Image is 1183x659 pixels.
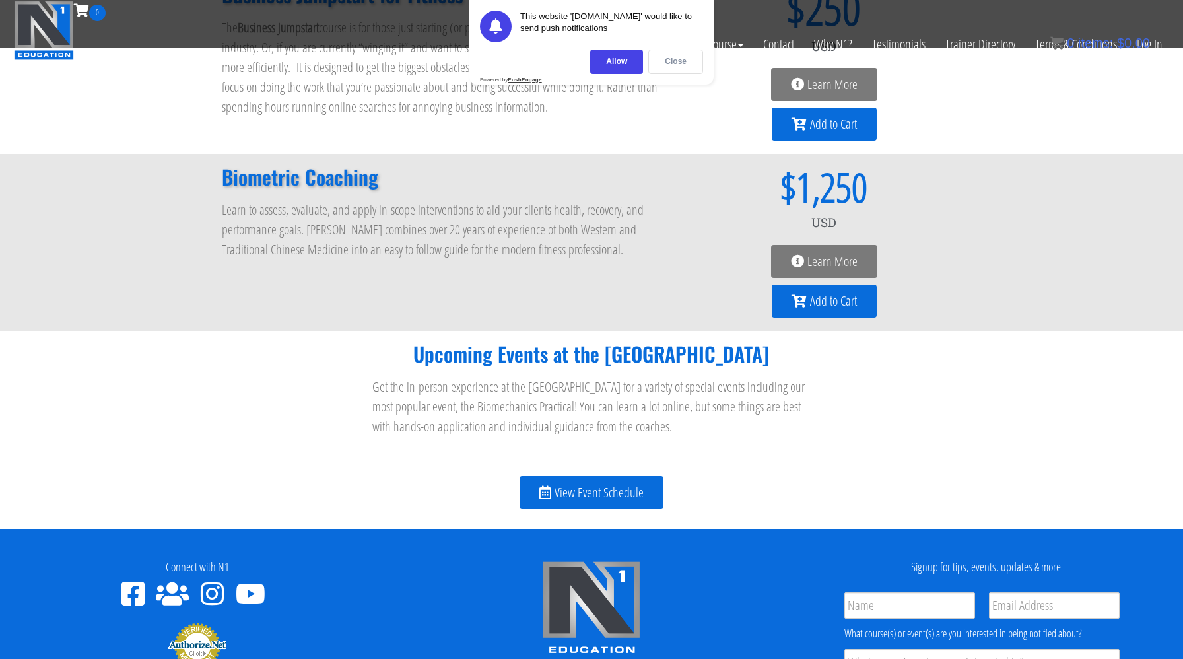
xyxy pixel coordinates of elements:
img: n1-education [14,1,74,60]
div: USD [687,207,961,238]
span: Learn More [807,78,858,91]
a: Contact [753,21,804,67]
h4: Connect with N1 [10,561,384,574]
span: items: [1078,36,1113,50]
span: Add to Cart [810,295,857,308]
img: icon11.png [1050,36,1064,50]
a: Log In [1127,21,1172,67]
strong: PushEngage [508,77,541,83]
input: Email Address [989,592,1120,619]
span: $ [1117,36,1124,50]
a: Terms & Conditions [1025,21,1127,67]
a: Why N1? [804,21,862,67]
h2: Upcoming Events at the [GEOGRAPHIC_DATA] [372,344,811,364]
span: View Event Schedule [555,486,644,499]
span: $ [687,167,796,207]
a: 0 [74,1,106,19]
div: Allow [590,50,643,74]
img: n1-edu-logo [542,561,641,658]
span: 1,250 [796,167,867,207]
a: Trainer Directory [935,21,1025,67]
div: This website '[DOMAIN_NAME]' would like to send push notifications [520,11,703,42]
h4: Signup for tips, events, updates & more [799,561,1173,574]
a: View Event Schedule [520,476,663,509]
a: Add to Cart [772,285,877,318]
span: Add to Cart [810,118,857,131]
a: Testimonials [862,21,935,67]
a: Add to Cart [772,108,877,141]
div: What course(s) or event(s) are you interested in being notified about? [844,625,1120,641]
p: Get the in-person experience at the [GEOGRAPHIC_DATA] for a variety of special events including o... [372,377,811,436]
span: Learn More [807,255,858,268]
div: Close [648,50,703,74]
a: FREE Course [674,21,753,67]
bdi: 0.00 [1117,36,1150,50]
span: 0 [89,5,106,21]
a: Learn More [771,68,877,101]
span: 0 [1067,36,1074,50]
input: Name [844,592,975,619]
p: Learn to assess, evaluate, and apply in-scope interventions to aid your clients health, recovery,... [222,200,660,260]
div: Powered by [480,77,542,83]
h2: Biometric Coaching [222,167,660,187]
a: Learn More [771,245,877,278]
a: 0 items: $0.00 [1050,36,1150,50]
